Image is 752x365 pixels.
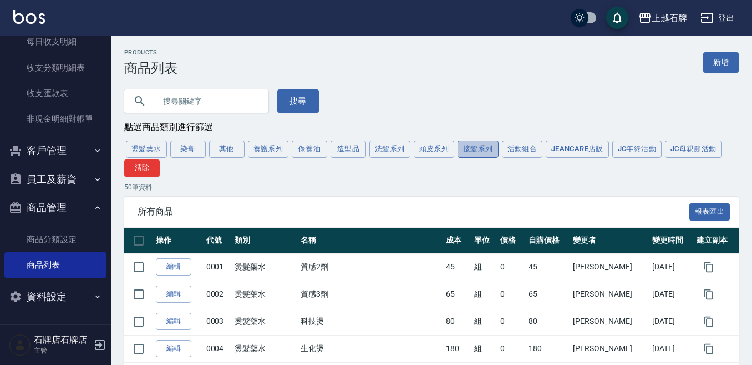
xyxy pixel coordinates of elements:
td: 燙髮藥水 [232,335,298,362]
a: 收支匯款表 [4,81,106,106]
h2: Products [124,49,177,56]
td: 科技燙 [298,308,443,335]
h3: 商品列表 [124,61,177,76]
td: 質感3劑 [298,281,443,308]
button: JC年終活動 [612,141,662,158]
a: 報表匯出 [689,206,730,216]
td: [DATE] [649,281,694,308]
td: [DATE] [649,253,694,281]
input: 搜尋關鍵字 [155,86,260,116]
td: 0 [497,308,526,335]
td: 0 [497,253,526,281]
td: 生化燙 [298,335,443,362]
button: 接髮系列 [458,141,499,158]
td: 0003 [204,308,232,335]
td: 0 [497,335,526,362]
button: 燙髮藥水 [126,141,167,158]
td: [DATE] [649,335,694,362]
button: 商品管理 [4,193,106,222]
h5: 石牌店石牌店 [34,334,90,346]
td: 80 [443,308,471,335]
td: 0001 [204,253,232,281]
button: 養護系列 [248,141,289,158]
td: 燙髮藥水 [232,308,298,335]
a: 收支分類明細表 [4,55,106,81]
td: 組 [471,335,497,362]
a: 每日收支明細 [4,29,106,54]
th: 成本 [443,228,471,254]
th: 價格 [497,228,526,254]
th: 建立副本 [694,228,739,254]
td: [PERSON_NAME] [570,253,649,281]
td: 65 [526,281,571,308]
button: 客戶管理 [4,136,106,165]
td: [PERSON_NAME] [570,335,649,362]
button: save [606,7,628,29]
button: 洗髮系列 [369,141,410,158]
div: 上越石牌 [652,11,687,25]
td: [PERSON_NAME] [570,308,649,335]
td: 質感2劑 [298,253,443,281]
td: 180 [443,335,471,362]
td: [DATE] [649,308,694,335]
button: 其他 [209,141,245,158]
td: 0004 [204,335,232,362]
a: 編輯 [156,258,191,276]
td: 0 [497,281,526,308]
th: 單位 [471,228,497,254]
a: 新增 [703,52,739,73]
button: JeanCare店販 [546,141,609,158]
button: 保養油 [292,141,327,158]
th: 變更者 [570,228,649,254]
td: 組 [471,281,497,308]
a: 編輯 [156,313,191,330]
td: 0002 [204,281,232,308]
div: 點選商品類別進行篩選 [124,122,739,133]
img: Person [9,334,31,356]
td: 45 [526,253,571,281]
span: 所有商品 [138,206,689,217]
button: 染膏 [170,141,206,158]
td: 65 [443,281,471,308]
a: 商品列表 [4,252,106,278]
a: 編輯 [156,286,191,303]
a: 編輯 [156,340,191,357]
button: 造型品 [331,141,366,158]
td: 組 [471,308,497,335]
a: 非現金明細對帳單 [4,106,106,132]
th: 代號 [204,228,232,254]
button: 資料設定 [4,282,106,311]
a: 商品分類設定 [4,227,106,252]
td: 180 [526,335,571,362]
td: 組 [471,253,497,281]
th: 自購價格 [526,228,571,254]
button: 頭皮系列 [414,141,455,158]
p: 主管 [34,346,90,356]
td: 燙髮藥水 [232,253,298,281]
th: 操作 [153,228,204,254]
button: 活動組合 [502,141,543,158]
th: 變更時間 [649,228,694,254]
td: 燙髮藥水 [232,281,298,308]
button: 登出 [696,8,739,28]
button: JC母親節活動 [665,141,722,158]
button: 上越石牌 [634,7,692,29]
p: 50 筆資料 [124,182,739,192]
button: 員工及薪資 [4,165,106,194]
button: 搜尋 [277,89,319,113]
button: 報表匯出 [689,203,730,221]
td: [PERSON_NAME] [570,281,649,308]
th: 名稱 [298,228,443,254]
img: Logo [13,10,45,24]
td: 80 [526,308,571,335]
button: 清除 [124,159,160,177]
th: 類別 [232,228,298,254]
td: 45 [443,253,471,281]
